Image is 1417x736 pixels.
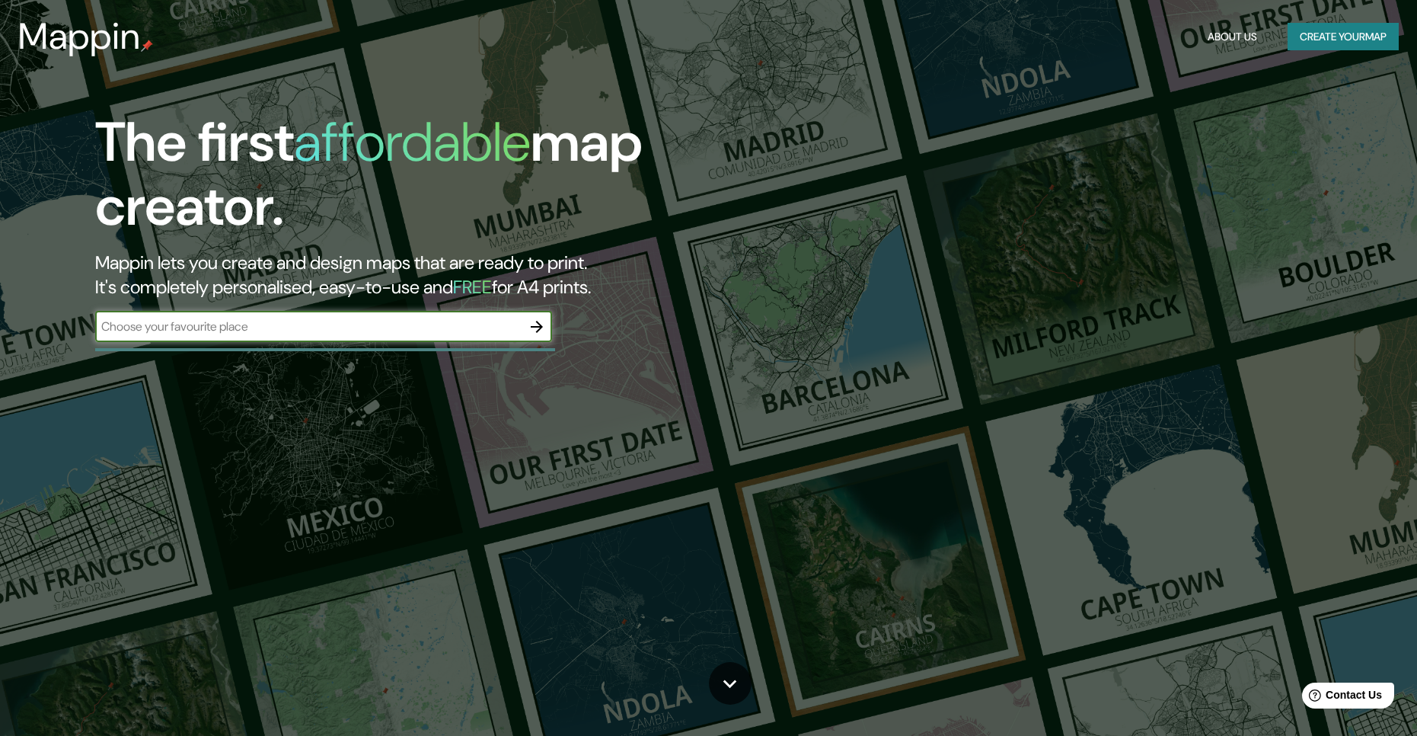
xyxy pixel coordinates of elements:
button: About Us [1202,23,1263,51]
h5: FREE [453,275,492,299]
h1: affordable [294,107,531,178]
h1: The first map creator. [95,110,804,251]
img: mappin-pin [141,40,153,52]
button: Create yourmap [1288,23,1399,51]
input: Choose your favourite place [95,318,522,335]
h3: Mappin [18,15,141,58]
iframe: Help widget launcher [1281,677,1400,719]
h2: Mappin lets you create and design maps that are ready to print. It's completely personalised, eas... [95,251,804,299]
